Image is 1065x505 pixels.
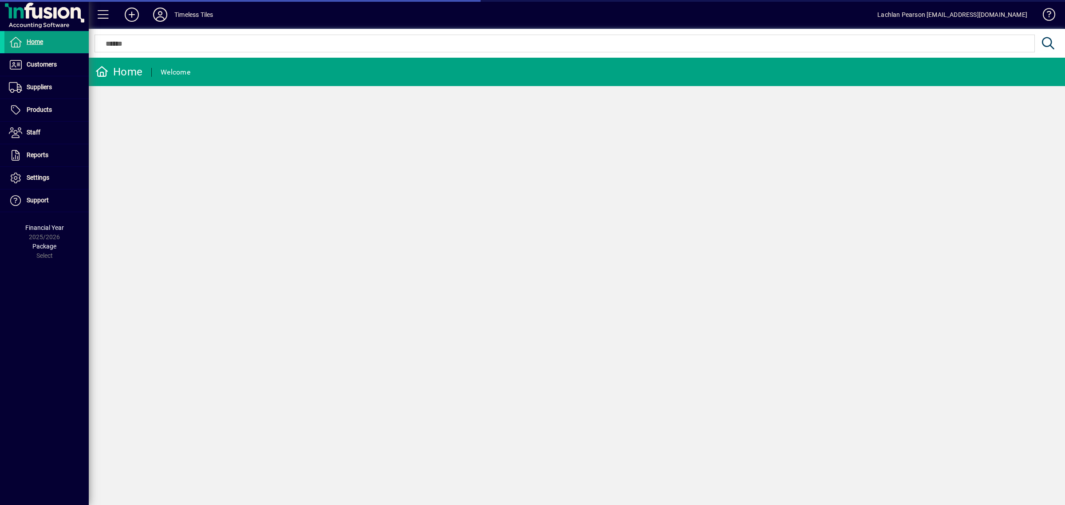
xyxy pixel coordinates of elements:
[118,7,146,23] button: Add
[27,174,49,181] span: Settings
[27,151,48,158] span: Reports
[27,83,52,91] span: Suppliers
[27,38,43,45] span: Home
[161,65,190,79] div: Welcome
[25,224,64,231] span: Financial Year
[4,54,89,76] a: Customers
[146,7,174,23] button: Profile
[4,122,89,144] a: Staff
[27,61,57,68] span: Customers
[1036,2,1054,31] a: Knowledge Base
[32,243,56,250] span: Package
[4,189,89,212] a: Support
[877,8,1027,22] div: Lachlan Pearson [EMAIL_ADDRESS][DOMAIN_NAME]
[95,65,142,79] div: Home
[27,129,40,136] span: Staff
[4,76,89,99] a: Suppliers
[174,8,213,22] div: Timeless Tiles
[4,167,89,189] a: Settings
[27,106,52,113] span: Products
[4,99,89,121] a: Products
[4,144,89,166] a: Reports
[27,197,49,204] span: Support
